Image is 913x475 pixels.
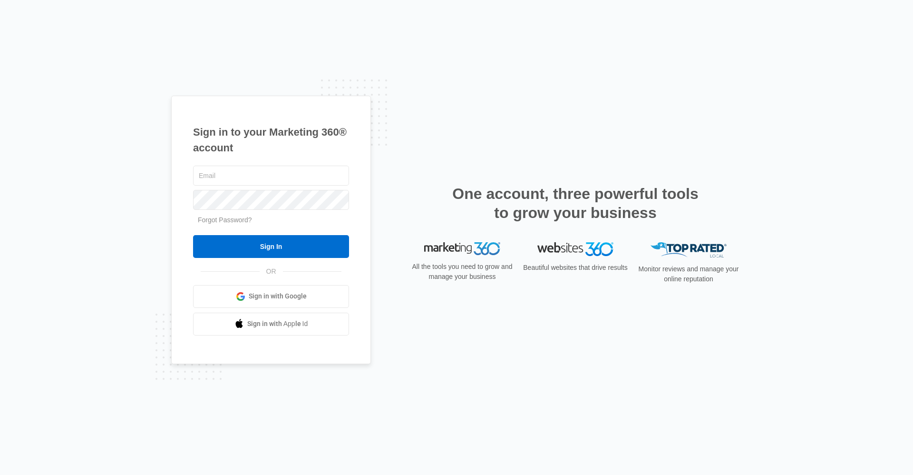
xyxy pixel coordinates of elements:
[635,264,742,284] p: Monitor reviews and manage your online reputation
[193,313,349,336] a: Sign in with Apple Id
[249,291,307,301] span: Sign in with Google
[449,184,701,222] h2: One account, three powerful tools to grow your business
[198,216,252,224] a: Forgot Password?
[522,263,629,273] p: Beautiful websites that drive results
[193,285,349,308] a: Sign in with Google
[247,319,308,329] span: Sign in with Apple Id
[424,242,500,256] img: Marketing 360
[409,262,515,282] p: All the tools you need to grow and manage your business
[193,124,349,156] h1: Sign in to your Marketing 360® account
[651,242,727,258] img: Top Rated Local
[193,166,349,186] input: Email
[193,235,349,258] input: Sign In
[537,242,613,256] img: Websites 360
[260,267,283,277] span: OR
